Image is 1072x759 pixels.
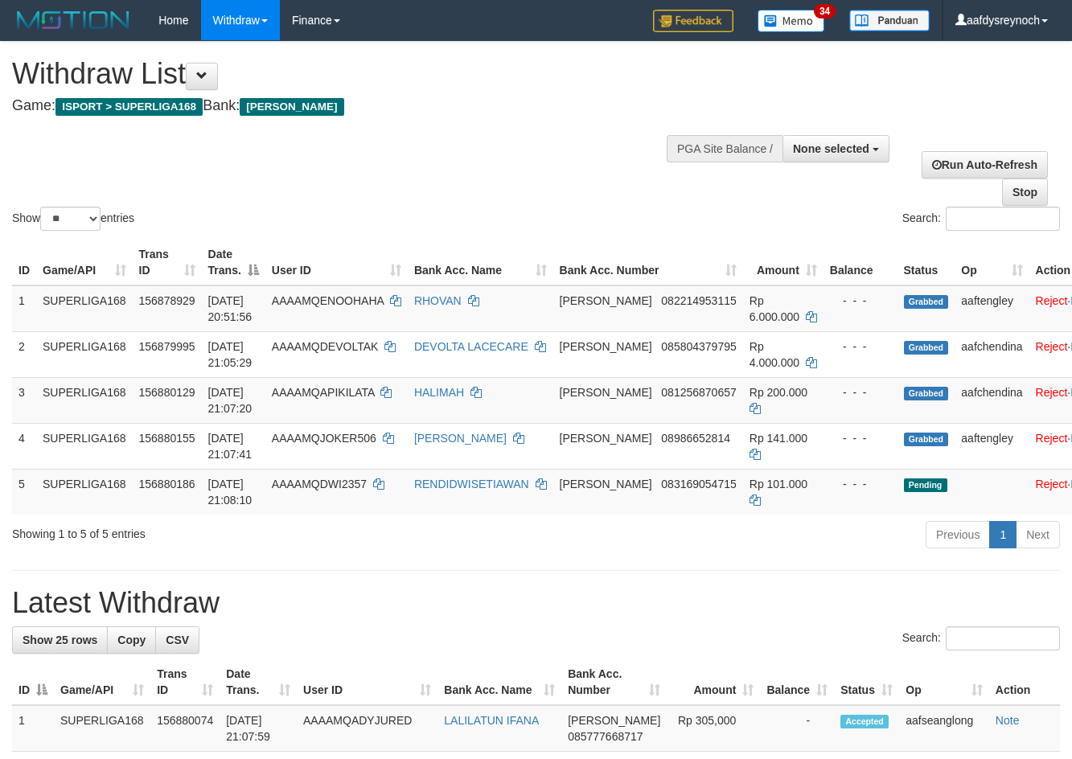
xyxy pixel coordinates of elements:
[139,340,195,353] span: 156879995
[904,387,949,400] span: Grabbed
[955,423,1029,469] td: aaftengley
[568,730,643,743] span: Copy 085777668717 to clipboard
[36,240,133,285] th: Game/API: activate to sort column ascending
[560,432,652,445] span: [PERSON_NAME]
[139,386,195,399] span: 156880129
[758,10,825,32] img: Button%20Memo.svg
[560,340,652,353] span: [PERSON_NAME]
[661,340,736,353] span: Copy 085804379795 to clipboard
[36,285,133,332] td: SUPERLIGA168
[561,659,667,705] th: Bank Acc. Number: activate to sort column ascending
[12,705,54,752] td: 1
[155,626,199,654] a: CSV
[922,151,1048,178] a: Run Auto-Refresh
[667,705,760,752] td: Rp 305,000
[840,715,889,728] span: Accepted
[272,432,376,445] span: AAAAMQJOKER506
[996,714,1020,727] a: Note
[12,377,36,423] td: 3
[107,626,156,654] a: Copy
[220,705,297,752] td: [DATE] 21:07:59
[830,430,891,446] div: - - -
[208,386,253,415] span: [DATE] 21:07:20
[166,634,189,646] span: CSV
[760,705,834,752] td: -
[414,432,507,445] a: [PERSON_NAME]
[12,285,36,332] td: 1
[946,207,1060,231] input: Search:
[272,294,384,307] span: AAAAMQENOOHAHA
[272,386,375,399] span: AAAAMQAPIKILATA
[814,4,836,18] span: 34
[830,293,891,309] div: - - -
[899,659,989,705] th: Op: activate to sort column ascending
[955,285,1029,332] td: aaftengley
[12,626,108,654] a: Show 25 rows
[265,240,408,285] th: User ID: activate to sort column ascending
[272,340,379,353] span: AAAAMQDEVOLTAK
[202,240,265,285] th: Date Trans.: activate to sort column descending
[830,338,891,355] div: - - -
[667,659,760,705] th: Amount: activate to sort column ascending
[240,98,343,116] span: [PERSON_NAME]
[220,659,297,705] th: Date Trans.: activate to sort column ascending
[117,634,146,646] span: Copy
[750,386,807,399] span: Rp 200.000
[661,478,736,490] span: Copy 083169054715 to clipboard
[12,519,434,542] div: Showing 1 to 5 of 5 entries
[12,8,134,32] img: MOTION_logo.png
[661,432,730,445] span: Copy 08986652814 to clipboard
[139,432,195,445] span: 156880155
[208,294,253,323] span: [DATE] 20:51:56
[1036,432,1068,445] a: Reject
[12,423,36,469] td: 4
[560,478,652,490] span: [PERSON_NAME]
[750,478,807,490] span: Rp 101.000
[36,423,133,469] td: SUPERLIGA168
[36,331,133,377] td: SUPERLIGA168
[989,521,1017,548] a: 1
[661,294,736,307] span: Copy 082214953115 to clipboard
[12,469,36,515] td: 5
[1002,178,1048,206] a: Stop
[824,240,897,285] th: Balance
[414,340,528,353] a: DEVOLTA LACECARE
[989,659,1060,705] th: Action
[955,240,1029,285] th: Op: activate to sort column ascending
[830,476,891,492] div: - - -
[12,98,699,114] h4: Game: Bank:
[926,521,990,548] a: Previous
[272,478,367,490] span: AAAAMQDWI2357
[139,294,195,307] span: 156878929
[653,10,733,32] img: Feedback.jpg
[208,340,253,369] span: [DATE] 21:05:29
[782,135,889,162] button: None selected
[1016,521,1060,548] a: Next
[897,240,955,285] th: Status
[902,207,1060,231] label: Search:
[904,433,949,446] span: Grabbed
[414,386,464,399] a: HALIMAH
[36,469,133,515] td: SUPERLIGA168
[55,98,203,116] span: ISPORT > SUPERLIGA168
[150,705,220,752] td: 156880074
[902,626,1060,650] label: Search:
[12,240,36,285] th: ID
[946,626,1060,650] input: Search:
[793,142,869,155] span: None selected
[849,10,930,31] img: panduan.png
[1036,340,1068,353] a: Reject
[830,384,891,400] div: - - -
[560,386,652,399] span: [PERSON_NAME]
[23,634,97,646] span: Show 25 rows
[12,207,134,231] label: Show entries
[1036,386,1068,399] a: Reject
[904,341,949,355] span: Grabbed
[955,377,1029,423] td: aafchendina
[667,135,782,162] div: PGA Site Balance /
[750,340,799,369] span: Rp 4.000.000
[553,240,743,285] th: Bank Acc. Number: activate to sort column ascending
[408,240,553,285] th: Bank Acc. Name: activate to sort column ascending
[834,659,899,705] th: Status: activate to sort column ascending
[133,240,202,285] th: Trans ID: activate to sort column ascending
